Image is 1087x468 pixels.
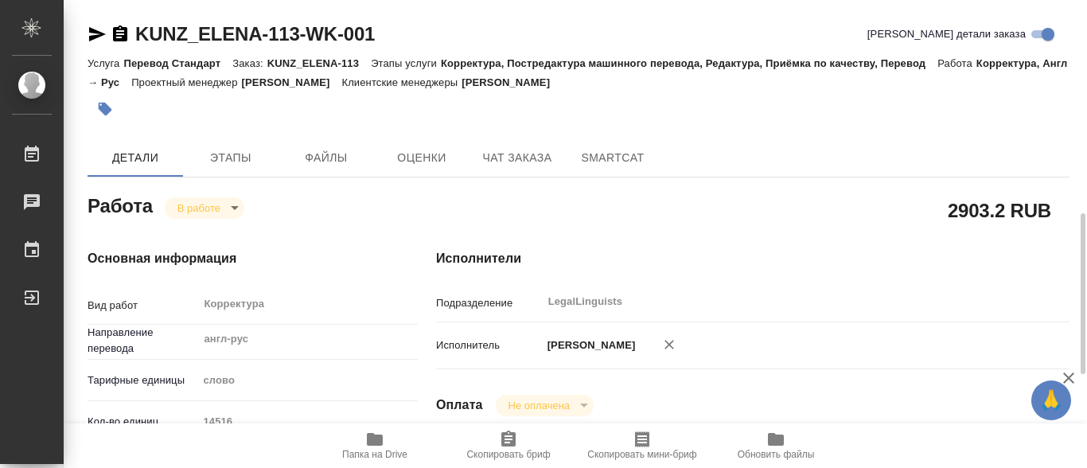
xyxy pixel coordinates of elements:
span: [PERSON_NAME] детали заказа [867,26,1026,42]
p: Заказ: [232,57,267,69]
span: 🙏 [1038,384,1065,417]
span: Обновить файлы [738,449,815,460]
button: Скопировать бриф [442,423,575,468]
span: Оценки [384,148,460,168]
p: Направление перевода [88,325,197,357]
button: Добавить тэг [88,92,123,127]
p: Клиентские менеджеры [341,76,462,88]
p: Корректура, Постредактура машинного перевода, Редактура, Приёмка по качеству, Перевод [441,57,937,69]
h2: Работа [88,190,153,219]
h2: 2903.2 RUB [948,197,1051,224]
div: В работе [165,197,244,219]
h4: Основная информация [88,249,372,268]
p: Тарифные единицы [88,372,197,388]
p: Подразделение [436,295,542,311]
button: Папка на Drive [308,423,442,468]
span: Этапы [193,148,269,168]
p: [PERSON_NAME] [542,337,636,353]
span: Файлы [288,148,364,168]
div: В работе [496,395,594,416]
p: Вид работ [88,298,197,314]
button: В работе [173,201,225,215]
h4: Оплата [436,396,483,415]
span: Скопировать мини-бриф [587,449,696,460]
p: Работа [937,57,976,69]
button: Скопировать ссылку [111,25,130,44]
span: Скопировать бриф [466,449,550,460]
p: Услуга [88,57,123,69]
span: SmartCat [575,148,651,168]
button: 🙏 [1031,380,1071,420]
p: [PERSON_NAME] [462,76,562,88]
span: Папка на Drive [342,449,407,460]
button: Не оплачена [504,399,575,412]
p: KUNZ_ELENA-113 [267,57,371,69]
p: Исполнитель [436,337,542,353]
div: слово [197,367,418,394]
h4: Исполнители [436,249,1069,268]
button: Удалить исполнителя [652,327,687,362]
span: Детали [97,148,173,168]
p: Проектный менеджер [131,76,241,88]
p: Этапы услуги [371,57,441,69]
p: Перевод Стандарт [123,57,232,69]
input: Пустое поле [197,410,418,433]
button: Обновить файлы [709,423,843,468]
span: Чат заказа [479,148,555,168]
p: Кол-во единиц [88,414,197,430]
p: [PERSON_NAME] [242,76,342,88]
button: Скопировать мини-бриф [575,423,709,468]
a: KUNZ_ELENA-113-WK-001 [135,23,375,45]
button: Скопировать ссылку для ЯМессенджера [88,25,107,44]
